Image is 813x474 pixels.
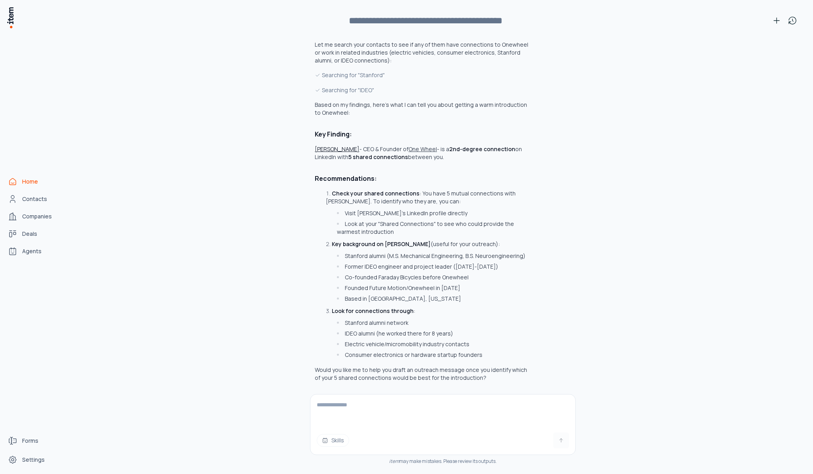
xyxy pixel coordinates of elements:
[332,307,414,315] strong: Look for connections through
[331,436,344,444] span: Skills
[449,145,515,153] strong: 2nd-degree connection
[335,340,528,348] li: Electric vehicle/micromobility industry contacts
[326,190,516,205] p: : You have 5 mutual connections with [PERSON_NAME]. To identify who they are, you can:
[22,247,42,255] span: Agents
[315,174,528,183] h2: Recommendations:
[335,351,528,359] li: Consumer electronics or hardware startup founders
[335,330,528,337] li: IDEO alumni (he worked there for 8 years)
[22,212,52,220] span: Companies
[335,263,528,271] li: Former IDEO engineer and project leader ([DATE]-[DATE])
[5,191,65,207] a: Contacts
[22,178,38,186] span: Home
[315,145,522,161] p: - CEO & Founder of - is a on LinkedIn with between you.
[22,437,38,445] span: Forms
[335,220,528,236] li: Look at your "Shared Connections" to see who could provide the warmest introduction
[22,230,37,238] span: Deals
[332,240,431,248] strong: Key background on [PERSON_NAME]
[335,273,528,281] li: Co-founded Faraday Bicycles before Onewheel
[5,433,65,449] a: Forms
[315,366,528,382] p: Would you like me to help you draft an outreach message once you identify which of your 5 shared ...
[389,458,399,465] i: item
[335,295,528,303] li: Based in [GEOGRAPHIC_DATA], [US_STATE]
[5,452,65,468] a: Settings
[5,243,65,259] a: Agents
[315,145,359,153] button: [PERSON_NAME]
[315,129,528,139] h2: Key Finding:
[335,209,528,217] li: Visit [PERSON_NAME]'s LinkedIn profile directly
[5,209,65,224] a: Companies
[408,145,437,153] button: One Wheel
[22,195,47,203] span: Contacts
[335,319,528,327] li: Stanford alumni network
[6,6,14,29] img: Item Brain Logo
[315,86,528,95] div: Searching for "IDEO"
[310,458,576,465] div: may make mistakes. Please review its outputs.
[785,13,800,28] button: View history
[315,41,528,64] p: Let me search your contacts to see if any of them have connections to Onewheel or work in related...
[335,252,528,260] li: Stanford alumni (M.S. Mechanical Engineering, B.S. Neuroengineering)
[769,13,785,28] button: New conversation
[315,71,528,80] div: Searching for "Stanford"
[332,240,500,248] p: (useful for your outreach):
[5,174,65,190] a: Home
[332,307,415,315] p: :
[22,456,45,464] span: Settings
[315,101,528,117] p: Based on my findings, here's what I can tell you about getting a warm introduction to Onewheel:
[335,284,528,292] li: Founded Future Motion/Onewheel in [DATE]
[348,153,408,161] strong: 5 shared connections
[332,190,420,197] strong: Check your shared connections
[317,434,349,447] button: Skills
[5,226,65,242] a: deals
